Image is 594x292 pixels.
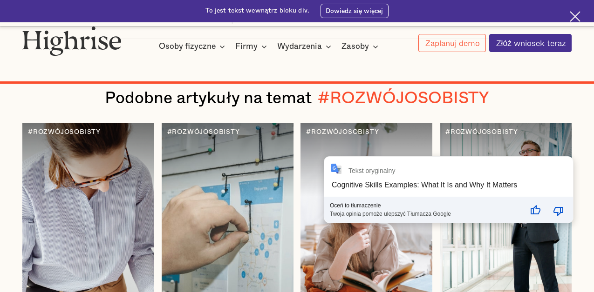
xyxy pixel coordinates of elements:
img: Logo wieżowca [22,26,122,56]
font: #ROZWÓJOSOBISTY [445,129,518,135]
button: Dobre tłumaczenie [524,199,546,222]
div: Wydarzenia [277,41,334,52]
font: Firmy [235,42,258,50]
div: Cognitive Skills Examples: What It Is and Why It Matters [332,181,517,189]
a: Złóż wniosek teraz [489,34,571,52]
div: Osoby fizyczne [159,41,228,52]
div: Twoja opinia pomoże ulepszyć Tłumacza Google [330,209,521,217]
font: Wydarzenia [277,42,322,50]
div: Firmy [235,41,270,52]
font: #ROZWÓJOSOBISTY [306,129,379,135]
font: Złóż wniosek teraz [496,37,566,49]
font: #ROZWÓJOSOBISTY [167,129,240,135]
div: Oceń to tłumaczenie [330,202,521,209]
font: #ROZWÓJOSOBISTY [318,90,489,106]
button: Słabe tłumaczenie [547,199,570,222]
div: Tekst oryginalny [348,167,395,174]
font: Zaplanuj demo [425,37,480,49]
font: Osoby fizyczne [159,42,216,50]
div: Zasoby [341,41,381,52]
font: Zasoby [341,42,369,50]
a: Zaplanuj demo [418,34,485,52]
font: #ROZWÓJOSOBISTY [28,129,101,135]
font: Podobne artykuły na temat [105,90,312,106]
